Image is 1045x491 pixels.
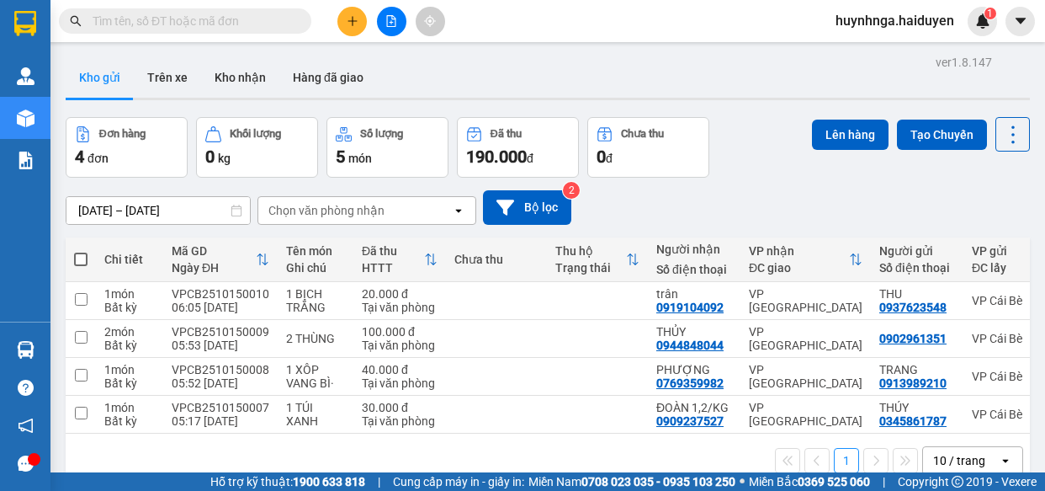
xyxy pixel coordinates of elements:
div: Tại văn phòng [362,414,438,428]
button: Kho nhận [201,57,279,98]
div: Tại văn phòng [362,376,438,390]
span: Cung cấp máy in - giấy in: [393,472,524,491]
svg: open [452,204,465,217]
div: VP [GEOGRAPHIC_DATA] [749,325,862,352]
button: Kho gửi [66,57,134,98]
div: Tại văn phòng [362,339,438,352]
div: THÚY [879,401,955,414]
button: Lên hàng [812,120,889,150]
button: plus [337,7,367,36]
div: 10 / trang [933,452,985,469]
div: THU [879,287,955,301]
span: 1 [987,8,993,19]
button: Chưa thu0đ [587,117,709,178]
span: đ [606,152,613,165]
span: đ [527,152,533,165]
div: Trạng thái [555,261,626,275]
input: Select a date range. [66,197,250,224]
div: 05:17 [DATE] [172,414,269,428]
div: Số lượng [360,128,403,140]
div: 05:53 [DATE] [172,339,269,352]
div: 30.000 đ [362,401,438,414]
div: Bất kỳ [104,339,155,352]
button: Bộ lọc [483,190,571,225]
button: caret-down [1005,7,1035,36]
button: Tạo Chuyến [897,120,987,150]
div: Tên món [286,244,345,258]
div: Chưa thu [454,253,538,266]
div: 20.000 đ [362,287,438,301]
div: Người nhận [656,243,732,256]
button: aim [416,7,445,36]
div: ĐC giao [749,261,849,275]
span: | [883,472,885,491]
input: Tìm tên, số ĐT hoặc mã đơn [93,12,291,30]
button: file-add [377,7,406,36]
div: Số điện thoại [879,261,955,275]
th: Toggle SortBy [740,237,871,282]
button: Trên xe [134,57,201,98]
span: caret-down [1013,13,1028,29]
div: PHƯỢNG [656,363,732,376]
div: 1 món [104,401,155,414]
div: 1 TÚI XANH [286,401,345,428]
span: aim [424,15,436,27]
sup: 2 [563,182,580,199]
div: VP [GEOGRAPHIC_DATA] [749,401,862,428]
div: 1 BỊCH TRẮNG [286,287,345,314]
img: warehouse-icon [17,341,34,359]
div: TRANG [879,363,955,376]
span: message [18,456,34,472]
span: ⚪️ [740,478,745,485]
span: copyright [952,476,963,488]
img: solution-icon [17,152,34,169]
div: VPCB2510150007 [172,401,269,414]
span: 0 [597,147,606,167]
img: icon-new-feature [975,13,990,29]
div: 0937623548 [879,301,947,314]
button: Hàng đã giao [279,57,377,98]
div: 0944848044 [656,339,724,352]
span: món [348,152,372,165]
span: 190.000 [466,147,527,167]
div: Bất kỳ [104,301,155,314]
div: ĐOÀN 1,2/KG [656,401,732,414]
div: 0769359982 [656,376,724,390]
span: file-add [385,15,397,27]
strong: 1900 633 818 [293,475,365,488]
div: 40.000 đ [362,363,438,376]
div: Bất kỳ [104,414,155,428]
strong: 0369 525 060 [798,475,870,488]
div: VPCB2510150008 [172,363,269,376]
div: 0909237527 [656,414,724,428]
span: kg [218,152,231,165]
div: Chưa thu [621,128,664,140]
span: | [378,472,380,491]
div: 05:52 [DATE] [172,376,269,390]
div: 100.000 đ [362,325,438,339]
div: 0345861787 [879,414,947,428]
div: 06:05 [DATE] [172,301,269,314]
div: 2 món [104,325,155,339]
div: 2 THÙNG [286,332,345,345]
div: Người gửi [879,244,955,258]
span: Hỗ trợ kỹ thuật: [210,472,365,491]
div: Khối lượng [230,128,281,140]
div: Đã thu [491,128,522,140]
img: logo-vxr [14,11,36,36]
div: 0919104092 [656,301,724,314]
div: 1 món [104,363,155,376]
div: VPCB2510150009 [172,325,269,339]
img: warehouse-icon [17,67,34,85]
div: 0902961351 [879,332,947,345]
div: Đã thu [362,244,424,258]
div: THỦY [656,325,732,339]
sup: 1 [984,8,996,19]
button: Số lượng5món [326,117,448,178]
div: Tại văn phòng [362,301,438,314]
button: Đơn hàng4đơn [66,117,188,178]
span: notification [18,418,34,434]
img: warehouse-icon [17,109,34,127]
button: Đã thu190.000đ [457,117,579,178]
span: question-circle [18,380,34,396]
